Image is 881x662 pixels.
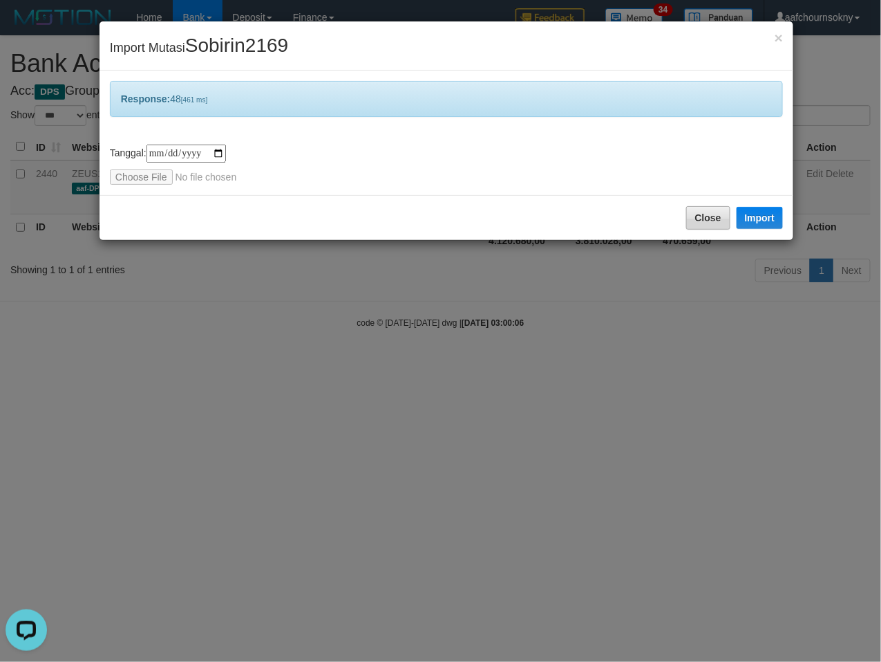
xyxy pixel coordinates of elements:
[775,30,783,46] span: ×
[686,206,730,230] button: Close
[181,96,207,104] span: [461 ms]
[110,41,288,55] span: Import Mutasi
[185,35,288,56] span: Sobirin2169
[110,81,783,117] div: 48
[775,30,783,45] button: Close
[737,207,784,229] button: Import
[110,145,783,185] div: Tanggal:
[121,93,171,104] b: Response:
[6,6,47,47] button: Open LiveChat chat widget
